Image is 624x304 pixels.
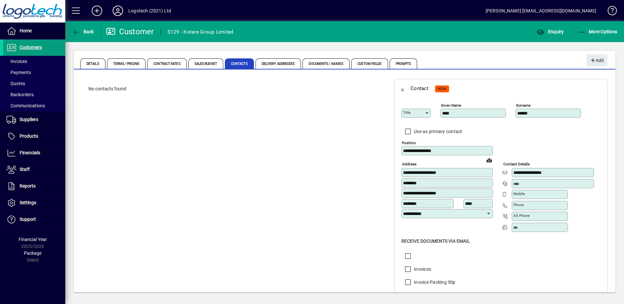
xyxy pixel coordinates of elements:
a: Suppliers [3,112,65,128]
div: Logotech (2021) Ltd [128,6,171,16]
a: Home [3,23,65,39]
span: Products [20,133,38,139]
mat-label: Mobile [513,191,525,196]
span: Prompts [390,58,417,69]
span: Support [20,217,36,222]
a: Financials [3,145,65,161]
span: Invoices [7,59,27,64]
span: Add [590,55,604,66]
span: Details [80,58,105,69]
label: Invoice Packing Slip [413,279,455,285]
a: Settings [3,195,65,211]
button: Enquiry [535,26,565,38]
span: Suppliers [20,117,38,122]
a: Staff [3,161,65,178]
span: Home [20,28,32,33]
a: Invoices [3,56,65,67]
span: Custom Fields [351,58,388,69]
mat-label: Surname [516,103,531,108]
span: More Options [578,29,617,34]
mat-label: Phone [513,203,524,207]
span: Reports [20,183,36,189]
a: Knowledge Base [603,1,616,23]
div: 5129 - Kotare Group Limited [167,27,234,37]
span: Terms / Pricing [107,58,146,69]
div: Contact [411,83,429,94]
span: Communications [7,103,45,108]
button: More Options [576,26,619,38]
span: Payments [7,70,31,75]
span: Contract Rates [147,58,186,69]
a: Quotes [3,78,65,89]
a: View on map [484,155,494,165]
label: Use as primary contact [413,128,462,135]
span: NEW [438,87,446,91]
button: Profile [107,5,128,17]
div: [PERSON_NAME] [EMAIL_ADDRESS][DOMAIN_NAME] [486,6,596,16]
a: Products [3,128,65,144]
span: Enquiry [537,29,564,34]
span: Customers [20,45,42,50]
a: Support [3,211,65,228]
span: Delivery Addresses [256,58,301,69]
a: Reports [3,178,65,194]
span: Backorders [7,92,34,97]
span: Quotes [7,81,25,86]
mat-label: Title [403,110,411,115]
mat-label: Alt Phone [513,213,530,218]
span: Contacts [225,58,254,69]
app-page-header-button: Back [65,26,101,38]
a: Payments [3,67,65,78]
span: Staff [20,167,30,172]
span: Package [24,251,41,256]
span: Financials [20,150,40,155]
label: Quotes [413,292,429,298]
label: Invoices [413,266,431,272]
button: Back [70,26,96,38]
span: Financial Year [19,237,47,242]
span: Settings [20,200,36,205]
span: Back [72,29,94,34]
a: Backorders [3,89,65,100]
button: Add [86,5,107,17]
mat-label: Given name [441,103,461,108]
mat-label: Position [402,141,416,145]
span: Sales Budget [188,58,223,69]
div: Customer [106,26,154,37]
button: Add [586,54,607,66]
span: Receive Documents Via Email [401,238,470,244]
button: Back [395,81,411,96]
a: Communications [3,100,65,111]
div: No contacts found [82,79,383,99]
span: Documents / Images [303,58,350,69]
